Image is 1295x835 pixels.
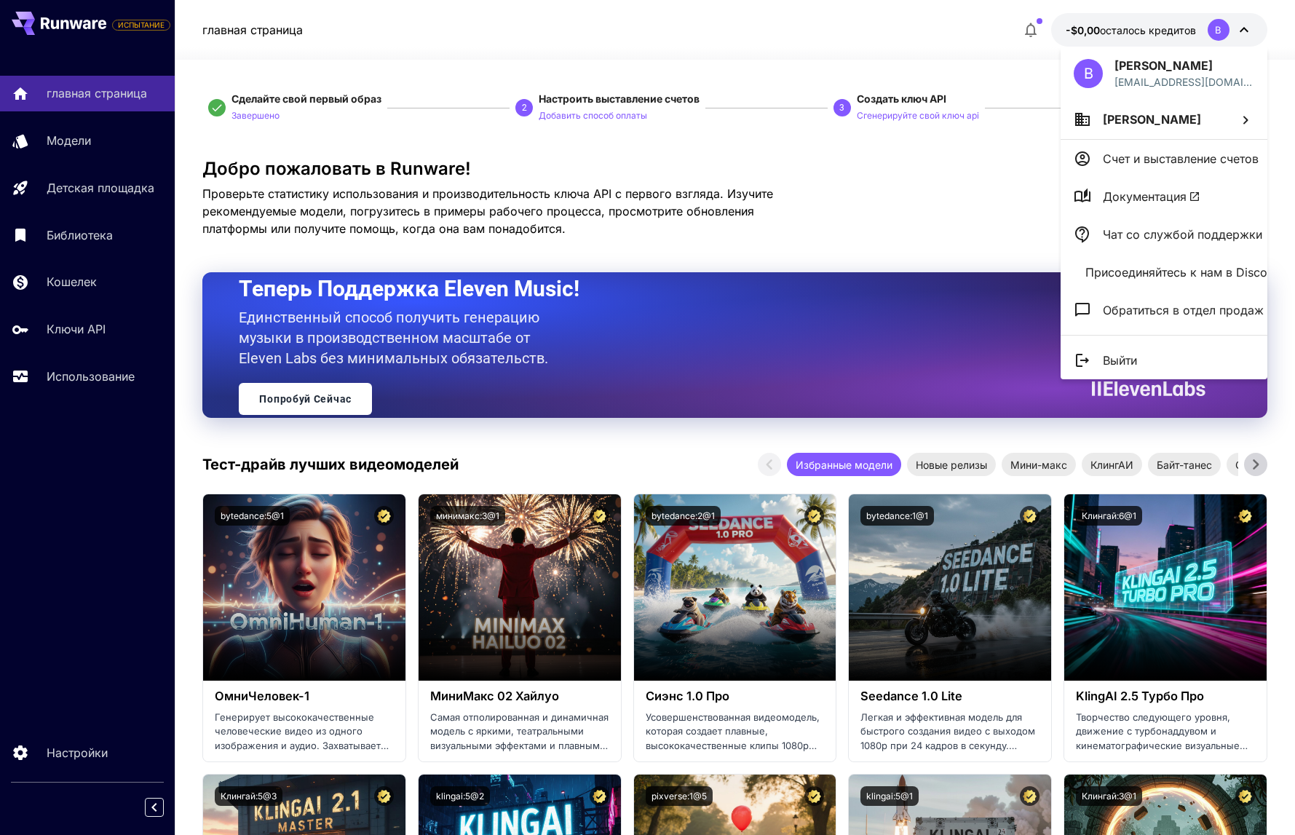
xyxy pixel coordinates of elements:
[1114,74,1254,90] p: [EMAIL_ADDRESS][DOMAIN_NAME]
[1114,57,1254,74] p: [PERSON_NAME]
[1103,150,1259,167] p: Счет и выставление счетов
[1074,59,1103,88] div: В
[1103,352,1137,369] p: Выйти
[1103,226,1262,243] p: Чат со службой поддержки
[1061,100,1267,139] button: [PERSON_NAME]
[1114,74,1254,90] div: artemter@gmail.com
[1103,301,1264,319] p: Обратиться в отдел продаж
[1085,264,1279,281] p: Присоединяйтесь к нам в Discord
[1103,188,1200,205] span: Документация
[1103,112,1201,127] span: [PERSON_NAME]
